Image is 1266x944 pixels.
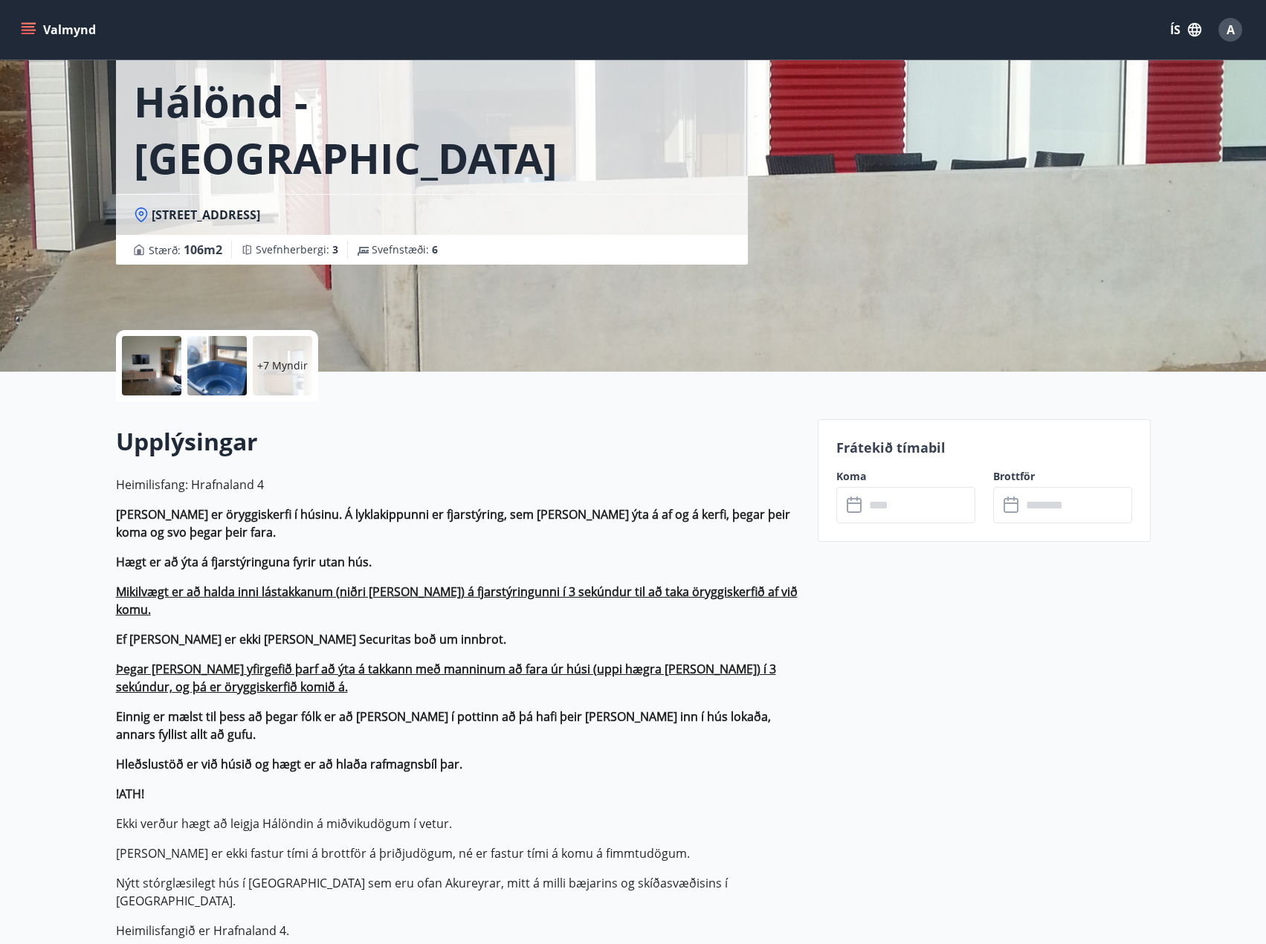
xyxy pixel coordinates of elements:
strong: Hægt er að ýta á fjarstýringuna fyrir utan hús. [116,554,372,570]
h1: Hálönd - [GEOGRAPHIC_DATA] [134,73,730,186]
button: A [1212,12,1248,48]
ins: Þegar [PERSON_NAME] yfirgefið þarf að ýta á takkann með manninum að fara úr húsi (uppi hægra [PER... [116,661,776,695]
label: Brottför [993,469,1132,484]
p: Ekki verður hægt að leigja Hálöndin á miðvikudögum í vetur. [116,815,800,833]
span: Svefnstæði : [372,242,438,257]
button: menu [18,16,102,43]
p: Nýtt stórglæsilegt hús í [GEOGRAPHIC_DATA] sem eru ofan Akureyrar, mitt á milli bæjarins og skíða... [116,874,800,910]
span: Stærð : [149,241,222,259]
span: A [1227,22,1235,38]
span: Svefnherbergi : [256,242,338,257]
strong: Hleðslustöð er við húsið og hægt er að hlaða rafmagnsbíl þar. [116,756,462,772]
p: Heimilisfangið er Hrafnaland 4. [116,922,800,940]
p: +7 Myndir [257,358,308,373]
strong: Ef [PERSON_NAME] er ekki [PERSON_NAME] Securitas boð um innbrot. [116,631,506,647]
span: [STREET_ADDRESS] [152,207,260,223]
ins: Mikilvægt er að halda inni lástakkanum (niðri [PERSON_NAME]) á fjarstýringunni í 3 sekúndur til a... [116,583,798,618]
p: Heimilisfang: Hrafnaland 4 [116,476,800,494]
p: Frátekið tímabil [836,438,1132,457]
p: [PERSON_NAME] er ekki fastur tími á brottför á þriðjudögum, né er fastur tími á komu á fimmtudögum. [116,844,800,862]
span: 6 [432,242,438,256]
label: Koma [836,469,975,484]
button: ÍS [1162,16,1210,43]
span: 3 [332,242,338,256]
strong: Einnig er mælst til þess að þegar fólk er að [PERSON_NAME] í pottinn að þá hafi þeir [PERSON_NAME... [116,708,771,743]
h2: Upplýsingar [116,425,800,458]
span: 106 m2 [184,242,222,258]
strong: [PERSON_NAME] er öryggiskerfi í húsinu. Á lyklakippunni er fjarstýring, sem [PERSON_NAME] ýta á a... [116,506,790,540]
strong: !ATH! [116,786,144,802]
